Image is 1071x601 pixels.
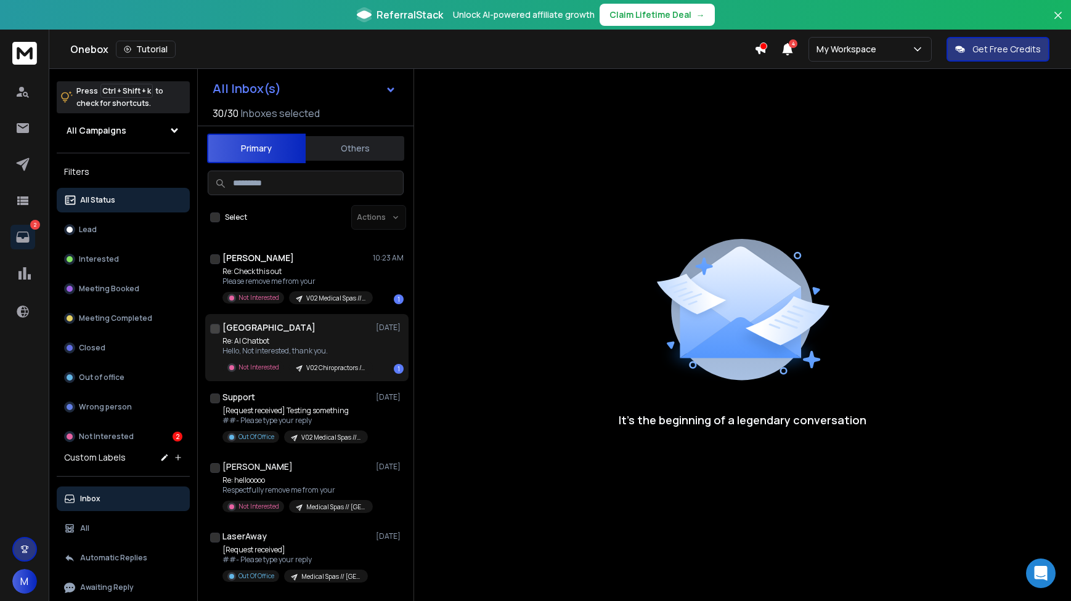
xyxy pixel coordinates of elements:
h1: Support [222,391,255,403]
h1: LaserAway [222,530,267,543]
p: Not Interested [238,363,279,372]
div: 1 [394,294,404,304]
button: Closed [57,336,190,360]
p: Meeting Completed [79,313,152,323]
h1: [GEOGRAPHIC_DATA] [222,321,316,334]
p: [DATE] [376,531,404,541]
p: All Status [80,195,115,205]
button: Wrong person [57,395,190,419]
button: Meeting Booked [57,276,190,301]
button: Lead [57,217,190,242]
p: Get Free Credits [972,43,1041,55]
button: Automatic Replies [57,546,190,570]
div: 1 [394,364,404,374]
p: Press to check for shortcuts. [76,85,163,110]
h3: Inboxes selected [241,106,320,121]
p: My Workspace [816,43,881,55]
label: Select [225,212,247,222]
button: Awaiting Reply [57,575,190,600]
button: Not Interested2 [57,424,190,449]
div: 2 [173,432,182,442]
p: Wrong person [79,402,132,412]
p: ##- Please type your reply [222,416,368,426]
h1: All Inbox(s) [213,83,281,95]
button: M [12,569,37,594]
span: Ctrl + Shift + k [100,84,153,98]
button: Claim Lifetime Deal→ [600,4,715,26]
button: All Inbox(s) [203,76,406,101]
h1: [PERSON_NAME] [222,252,294,264]
p: Inbox [80,494,100,504]
button: Close banner [1050,7,1066,37]
p: Re: Check this out [222,267,370,276]
button: Out of office [57,365,190,390]
h3: Filters [57,163,190,180]
button: Tutorial [116,41,176,58]
p: [Request received] [222,545,368,555]
span: → [696,9,705,21]
p: Respectfully remove me from your [222,485,370,495]
p: Out Of Office [238,432,274,442]
span: 30 / 30 [213,106,238,121]
p: Medical Spas // [GEOGRAPHIC_DATA], [GEOGRAPHIC_DATA] // Tiny Email // Fake offer [306,502,365,512]
p: Not Interested [79,432,134,442]
button: Get Free Credits [947,37,1049,62]
p: All [80,523,89,533]
p: Hello, Not interested, thank you. [222,346,370,356]
button: All Campaigns [57,118,190,143]
a: 2 [10,225,35,249]
p: Re: hellooooo [222,475,370,485]
h1: All Campaigns [67,124,126,137]
h3: Custom Labels [64,451,126,464]
p: Interested [79,254,119,264]
p: [Request received] Testing something [222,406,368,416]
p: V02 Chiropractors // [GEOGRAPHIC_DATA], [GEOGRAPHIC_DATA] // Tiny Email // Intercom [306,363,365,373]
p: Not Interested [238,293,279,302]
div: Open Intercom Messenger [1026,559,1056,588]
p: ##- Please type your reply [222,555,368,565]
p: 10:23 AM [373,253,404,263]
span: 4 [789,39,797,48]
button: Others [306,135,404,162]
p: Lead [79,225,97,235]
p: Not Interested [238,502,279,511]
p: Out Of Office [238,571,274,581]
p: Awaiting Reply [80,583,134,592]
p: [DATE] [376,392,404,402]
p: Medical Spas // [GEOGRAPHIC_DATA], [GEOGRAPHIC_DATA] // Tiny Email // Fake offer [301,572,360,581]
button: Interested [57,247,190,272]
span: ReferralStack [377,7,443,22]
p: 2 [30,220,40,230]
button: Meeting Completed [57,306,190,331]
button: Primary [207,134,306,163]
p: Meeting Booked [79,284,139,294]
p: Re: AI Chatbot [222,336,370,346]
button: All Status [57,188,190,212]
p: V02 Medical Spas // [GEOGRAPHIC_DATA], [GEOGRAPHIC_DATA] // Tiny Email // Intercom [301,433,360,442]
p: Unlock AI-powered affiliate growth [453,9,595,21]
h1: [PERSON_NAME] [222,461,293,473]
button: All [57,516,190,541]
p: Please remove me from your [222,276,370,286]
div: Onebox [70,41,754,58]
p: V02 Medical Spas // Sammamish, [GEOGRAPHIC_DATA] // Tiny Email // Intercom [306,294,365,303]
p: Out of office [79,373,124,382]
p: [DATE] [376,462,404,472]
button: Inbox [57,486,190,511]
p: Closed [79,343,105,353]
p: It’s the beginning of a legendary conversation [619,411,866,429]
p: [DATE] [376,323,404,333]
p: Automatic Replies [80,553,147,563]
